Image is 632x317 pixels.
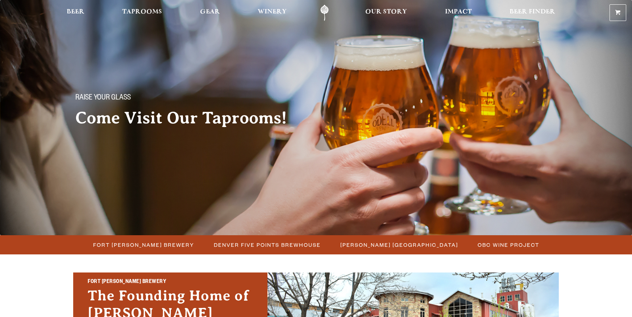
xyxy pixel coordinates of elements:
span: [PERSON_NAME] [GEOGRAPHIC_DATA] [341,240,458,250]
a: Beer Finder [505,5,560,21]
a: Fort [PERSON_NAME] Brewery [89,240,198,250]
span: Gear [200,9,220,15]
a: Odell Home [311,5,338,21]
span: Impact [445,9,472,15]
span: Taprooms [122,9,162,15]
span: Our Story [365,9,407,15]
span: Denver Five Points Brewhouse [214,240,321,250]
h2: Come Visit Our Taprooms! [75,109,302,127]
a: [PERSON_NAME] [GEOGRAPHIC_DATA] [336,240,462,250]
a: Winery [253,5,291,21]
a: Beer [62,5,89,21]
a: Impact [440,5,477,21]
a: Our Story [361,5,412,21]
span: OBC Wine Project [478,240,540,250]
span: Beer Finder [510,9,555,15]
a: Taprooms [117,5,167,21]
a: OBC Wine Project [474,240,543,250]
span: Beer [67,9,84,15]
a: Gear [195,5,225,21]
a: Denver Five Points Brewhouse [210,240,325,250]
h2: Fort [PERSON_NAME] Brewery [88,278,253,287]
span: Winery [258,9,287,15]
span: Raise your glass [75,94,131,103]
span: Fort [PERSON_NAME] Brewery [93,240,195,250]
